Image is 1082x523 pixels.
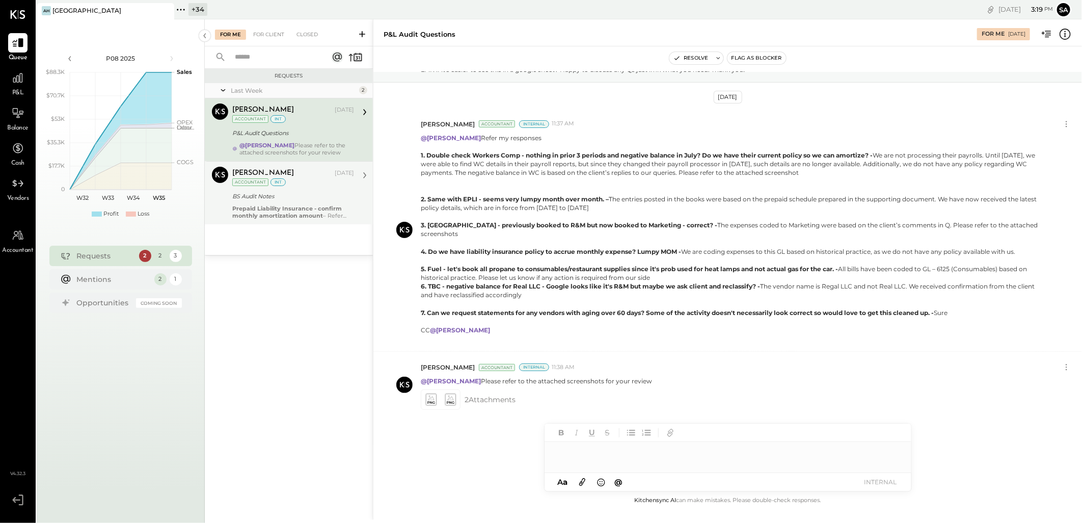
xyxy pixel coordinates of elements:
[239,142,294,149] strong: @[PERSON_NAME]
[47,139,65,146] text: $35.3K
[986,4,996,15] div: copy link
[479,120,515,127] div: Accountant
[1,226,35,255] a: Accountant
[177,159,194,166] text: COGS
[465,389,516,410] span: 2 Attachment s
[215,30,246,40] div: For Me
[1,33,35,63] a: Queue
[614,477,623,487] span: @
[552,363,575,372] span: 11:38 AM
[640,426,653,439] button: Ordered List
[138,210,149,218] div: Loss
[625,426,638,439] button: Unordered List
[232,205,342,219] b: Prepaid Liability Insurance - confirm monthly amortization amount
[421,309,934,317] b: 7. Can we request statements for any vendors with aging over 60 days? Some of the activity doesn'...
[210,72,368,80] div: Requests
[77,54,164,63] div: P08 2025
[421,134,481,142] strong: @[PERSON_NAME]
[76,194,89,201] text: W32
[9,54,28,63] span: Queue
[1,68,35,98] a: P&L
[291,30,323,40] div: Closed
[77,251,134,261] div: Requests
[669,52,712,64] button: Resolve
[998,5,1053,14] div: [DATE]
[77,274,149,284] div: Mentions
[335,106,354,114] div: [DATE]
[421,377,481,385] strong: @[PERSON_NAME]
[421,282,1041,299] div: The vendor name is Regal LLC and not Real LLC. We received confirmation from the client and have ...
[231,86,357,95] div: Last Week
[102,194,114,201] text: W33
[421,377,652,385] p: Please refer to the attached screenshots for your review
[46,68,65,75] text: $88.3K
[232,205,354,219] div: – Refer amortization schedule in Supporting Doc
[555,426,568,439] button: Bold
[7,124,29,133] span: Balance
[12,89,24,98] span: P&L
[421,221,717,229] b: 3. [GEOGRAPHIC_DATA] - previously booked to R&M but now booked to Marketing - correct? -
[170,273,182,285] div: 1
[421,151,1041,177] div: We are not processing their payrolls. Until [DATE], we were able to find WC details in their payr...
[421,282,760,290] b: 6. TBC - negative balance for Real LLC - Google looks like it's R&M but maybe we ask client and r...
[421,247,1041,256] div: We are coding expenses to this GL based on historical practice, as we do not have any policy avai...
[232,178,268,186] div: Accountant
[421,308,1041,317] div: Sure
[188,3,207,16] div: + 34
[421,221,1041,238] div: The expenses coded to Marketing were based on the client’s comments in Q. Please refer to the att...
[232,105,294,115] div: [PERSON_NAME]
[519,120,549,128] div: Internal
[7,194,29,203] span: Vendors
[421,326,1041,334] div: CC
[421,134,1041,343] p: Refer my responses
[61,186,65,193] text: 0
[552,120,574,128] span: 11:37 AM
[421,120,475,128] span: [PERSON_NAME]
[421,265,838,273] b: 5. Fuel - let's book all propane to consumables/restaurant supplies since it's prob used for heat...
[48,162,65,169] text: $17.7K
[1056,2,1072,18] button: Sa
[359,86,367,94] div: 2
[421,248,681,255] b: 4. Do we have liability insurance policy to accrue monthly expense? Lumpy MOM -
[270,178,286,186] div: int
[384,30,455,39] div: P&L Audit Questions
[77,298,131,308] div: Opportunities
[479,364,515,371] div: Accountant
[232,115,268,123] div: Accountant
[1,174,35,203] a: Vendors
[136,298,182,308] div: Coming Soon
[570,426,583,439] button: Italic
[154,273,167,285] div: 2
[519,363,549,371] div: Internal
[177,124,194,131] text: Occu...
[51,115,65,122] text: $53K
[664,426,677,439] button: Add URL
[727,52,786,64] button: Flag as Blocker
[239,142,354,156] div: Please refer to the attached screenshots for your review
[270,115,286,123] div: int
[421,151,873,159] b: 1. Double check Workers Comp - nothing in prior 3 periods and negative balance in July? Do we hav...
[232,191,351,201] div: BS Audit Notes
[52,6,121,15] div: [GEOGRAPHIC_DATA]
[335,169,354,177] div: [DATE]
[1,103,35,133] a: Balance
[421,265,1041,282] div: All bills have been coded to GL – 6125 (Consumables) based on historical practice. Please let us ...
[177,119,193,126] text: OPEX
[601,426,614,439] button: Strikethrough
[982,30,1005,38] div: For Me
[1008,31,1025,38] div: [DATE]
[232,128,351,138] div: P&L Audit Questions
[421,195,1041,212] div: The entries posted in the books were based on the prepaid schedule prepared in the supporting doc...
[714,91,742,103] div: [DATE]
[154,250,167,262] div: 2
[1,139,35,168] a: Cash
[170,250,182,262] div: 3
[555,477,571,488] button: Aa
[421,195,609,203] b: 2. Same with EPLI - seems very lumpy month over month. –
[139,250,151,262] div: 2
[3,246,34,255] span: Accountant
[42,6,51,15] div: AH
[103,210,119,218] div: Profit
[46,92,65,99] text: $70.7K
[860,475,901,489] button: INTERNAL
